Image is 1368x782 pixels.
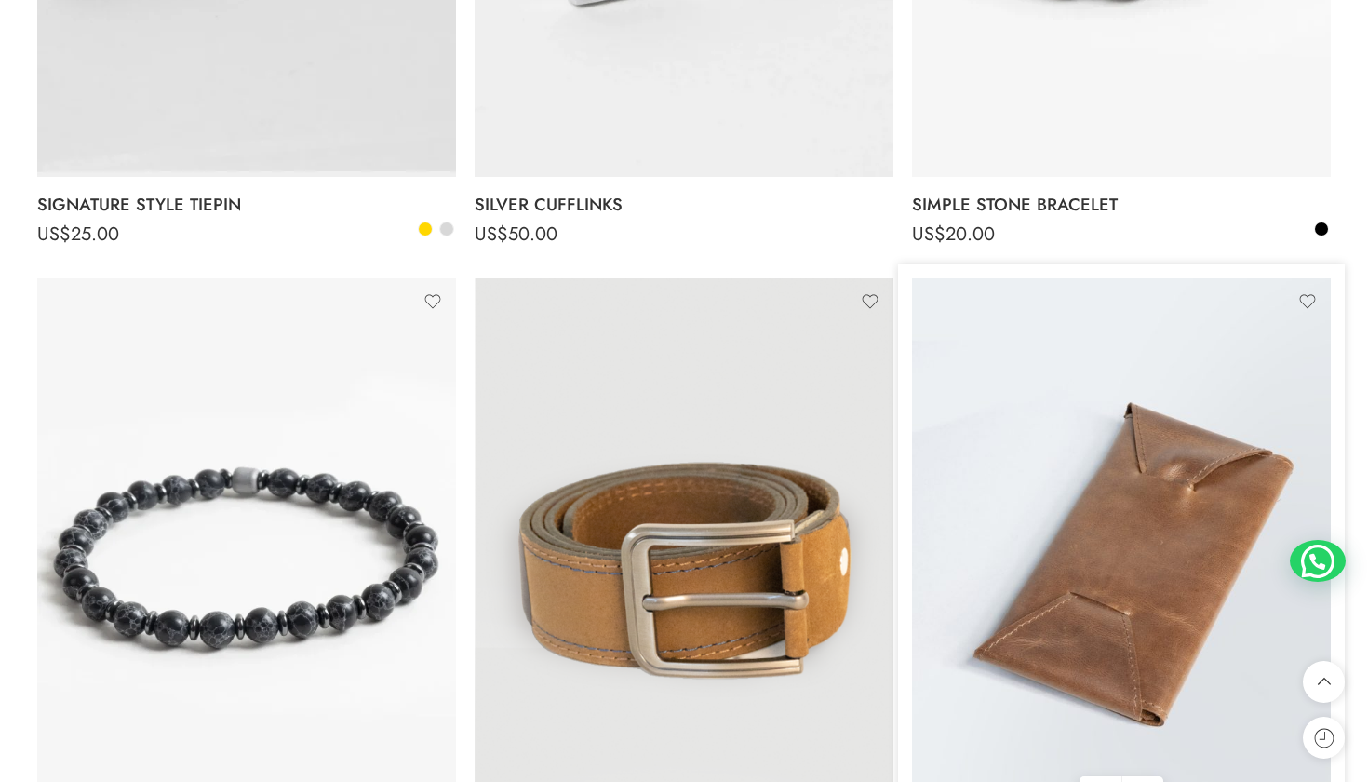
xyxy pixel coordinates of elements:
[37,186,456,223] a: SIGNATURE STYLE TIEPIN
[37,221,71,248] span: US$
[417,221,434,237] a: Gold
[912,221,946,248] span: US$
[912,221,995,248] bdi: 20.00
[475,186,893,223] a: SILVER CUFFLINKS
[912,186,1331,223] a: SIMPLE STONE BRACELET
[1313,221,1330,237] a: Black
[475,221,508,248] span: US$
[475,221,557,248] bdi: 50.00
[37,221,119,248] bdi: 25.00
[438,221,455,237] a: Silver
